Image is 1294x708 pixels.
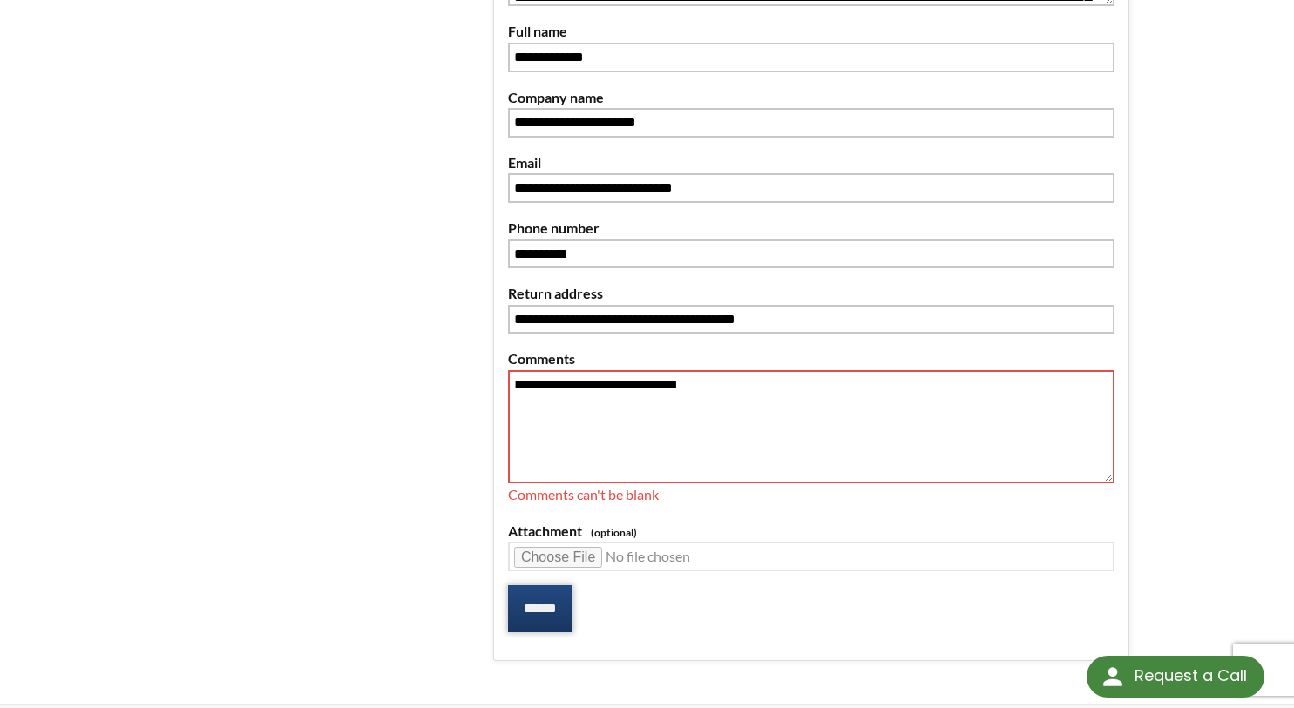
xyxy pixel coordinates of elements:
label: Company name [508,86,1114,109]
label: Full name [508,20,1114,43]
img: round button [1099,663,1127,691]
label: Return address [508,282,1114,305]
label: Comments [508,347,1114,370]
span: Comments can't be blank [508,486,659,502]
label: Email [508,152,1114,174]
label: Phone number [508,217,1114,239]
label: Attachment [508,520,1114,543]
div: Request a Call [1135,656,1247,696]
div: Request a Call [1087,656,1264,698]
